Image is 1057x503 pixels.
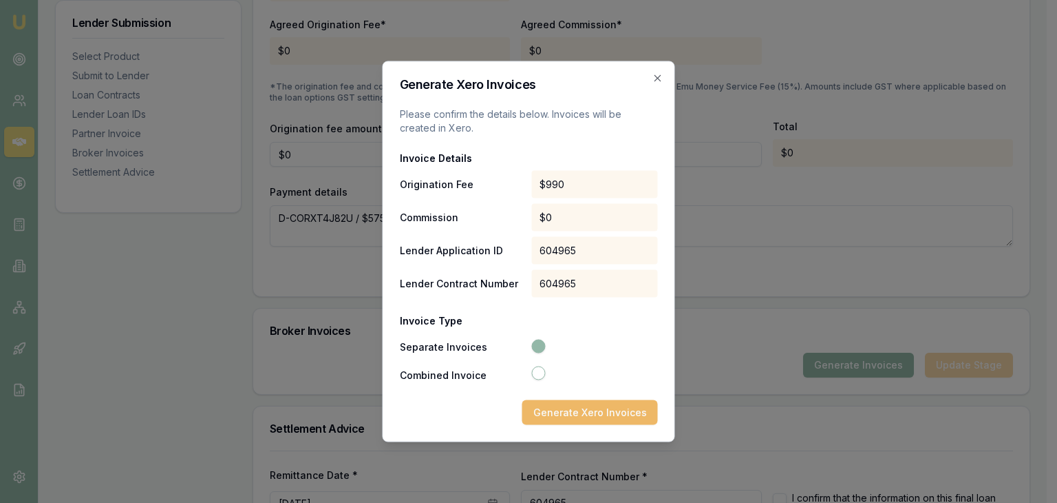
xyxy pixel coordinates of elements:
span: Invoice Type [400,314,526,328]
label: Separate Invoices [400,342,529,352]
span: Commission [400,211,526,225]
div: $990 [531,171,658,198]
span: Lender Application ID [400,244,526,258]
div: $0 [531,204,658,232]
div: 604965 [531,270,658,298]
span: Origination Fee [400,178,526,192]
span: Invoice Details [400,152,526,165]
button: Generate Xero Invoices [522,400,658,425]
div: 604965 [531,237,658,265]
p: Please confirm the details below. Invoices will be created in Xero. [400,107,658,135]
span: Lender Contract Number [400,277,526,291]
label: Combined Invoice [400,370,529,380]
h2: Generate Xero Invoices [400,79,658,91]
